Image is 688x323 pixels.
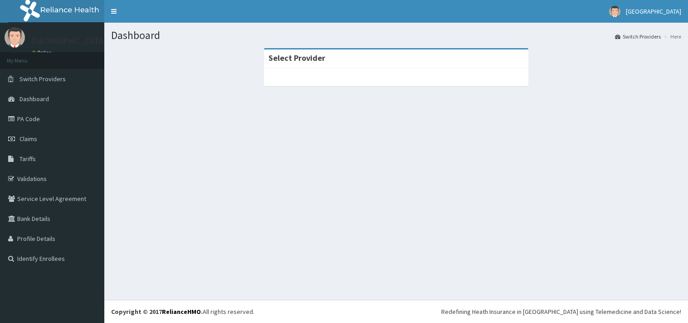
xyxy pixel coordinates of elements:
[104,300,688,323] footer: All rights reserved.
[20,95,49,103] span: Dashboard
[20,135,37,143] span: Claims
[32,37,107,45] p: [GEOGRAPHIC_DATA]
[162,308,201,316] a: RelianceHMO
[111,308,203,316] strong: Copyright © 2017 .
[20,75,66,83] span: Switch Providers
[32,49,54,56] a: Online
[5,27,25,48] img: User Image
[111,29,681,41] h1: Dashboard
[268,53,325,63] strong: Select Provider
[441,307,681,316] div: Redefining Heath Insurance in [GEOGRAPHIC_DATA] using Telemedicine and Data Science!
[615,33,661,40] a: Switch Providers
[20,155,36,163] span: Tariffs
[662,33,681,40] li: Here
[609,6,620,17] img: User Image
[626,7,681,15] span: [GEOGRAPHIC_DATA]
